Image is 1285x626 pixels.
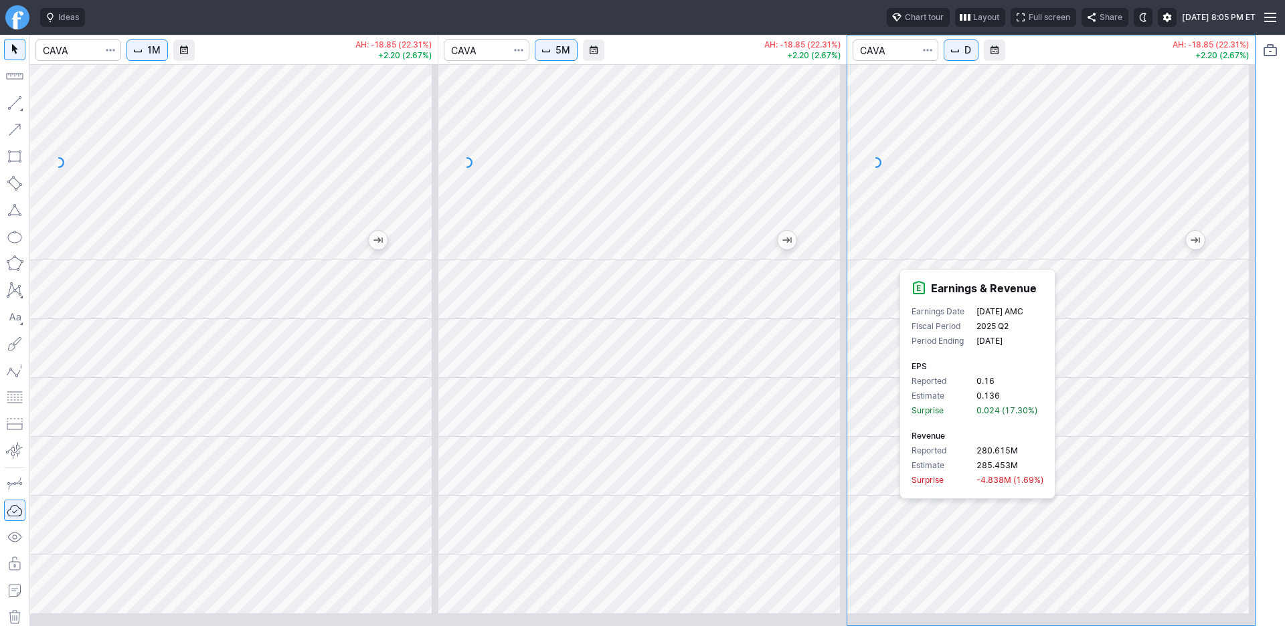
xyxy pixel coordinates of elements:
p: 0.024 (17.30%) [976,404,1043,417]
span: Full screen [1029,11,1070,24]
button: Fibonacci retracements [4,387,25,408]
span: 1M [147,43,161,57]
p: +2.20 (2.67%) [1173,51,1250,60]
p: [DATE] AMC [976,305,1043,318]
p: 280.615M [976,444,1043,457]
p: Reported [912,444,975,457]
button: Line [4,92,25,114]
button: XABCD [4,280,25,301]
p: +2.20 (2.67%) [355,51,432,60]
p: +2.20 (2.67%) [764,51,841,60]
button: Toggle dark mode [1134,8,1152,27]
span: Chart tour [905,11,944,24]
p: Estimate [912,459,975,472]
button: Interval [126,39,168,61]
p: 285.453M [976,459,1043,472]
div: Event [899,269,1055,499]
button: Interval [944,39,978,61]
p: -4.838M (1.69%) [976,474,1043,487]
button: Chart tour [887,8,950,27]
button: Rectangle [4,146,25,167]
button: Ellipse [4,226,25,247]
span: Share [1100,11,1122,24]
button: Ideas [40,8,85,27]
p: Period Ending [912,334,975,348]
button: Interval [535,39,578,61]
button: Range [583,39,604,61]
button: Search [509,39,528,61]
button: Polygon [4,253,25,274]
p: AH: -18.85 (22.31%) [355,41,432,49]
p: AH: -18.85 (22.31%) [1173,41,1250,49]
p: Earnings Date [912,305,975,318]
button: Position [4,413,25,435]
p: 0.136 [976,389,1043,403]
button: Jump to the most recent bar [369,231,388,249]
span: [DATE] 8:05 PM ET [1182,11,1256,24]
button: Anchored VWAP [4,440,25,461]
h4: Earnings & Revenue [931,281,1037,296]
span: D [964,43,971,57]
button: Triangle [4,199,25,221]
p: Fiscal Period [912,320,975,333]
button: Lock drawings [4,553,25,575]
button: Mouse [4,39,25,60]
button: Elliott waves [4,360,25,381]
a: Finviz.com [5,5,29,29]
p: Surprise [912,404,975,417]
button: Arrow [4,119,25,140]
p: Estimate [912,389,975,403]
button: Add note [4,580,25,601]
input: Search [853,39,938,61]
p: [DATE] [976,334,1043,348]
button: Brush [4,333,25,354]
span: 5M [555,43,570,57]
button: Jump to the most recent bar [1186,231,1205,249]
button: Drawing mode: Single [4,473,25,494]
button: Share [1082,8,1128,27]
input: Search [444,39,529,61]
button: Layout [955,8,1005,27]
button: Search [918,39,937,61]
button: Search [101,39,120,61]
span: Ideas [58,11,79,24]
p: 0.16 [976,375,1043,388]
button: Settings [1158,8,1177,27]
button: Hide drawings [4,526,25,548]
button: Drawings Autosave: On [4,500,25,521]
button: Portfolio watchlist [1260,39,1281,61]
p: Revenue [912,419,975,443]
button: Measure [4,66,25,87]
button: Full screen [1011,8,1076,27]
span: Layout [973,11,999,24]
p: 2025 Q2 [976,320,1043,333]
input: Search [35,39,121,61]
p: AH: -18.85 (22.31%) [764,41,841,49]
p: Surprise [912,474,975,487]
button: Range [984,39,1005,61]
button: Rotated rectangle [4,173,25,194]
button: Range [173,39,195,61]
p: Reported [912,375,975,388]
p: EPS [912,349,975,373]
button: Text [4,306,25,328]
button: Jump to the most recent bar [778,231,796,249]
